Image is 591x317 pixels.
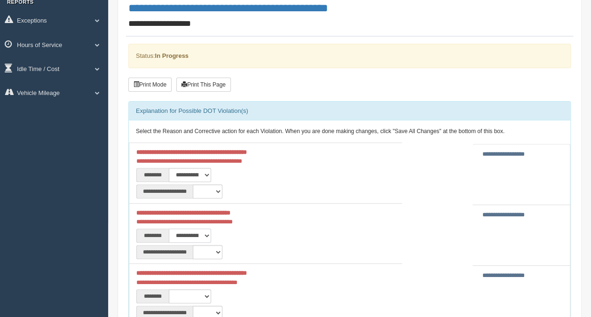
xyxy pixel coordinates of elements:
[128,78,172,92] button: Print Mode
[129,120,570,143] div: Select the Reason and Corrective action for each Violation. When you are done making changes, cli...
[176,78,231,92] button: Print This Page
[128,44,571,68] div: Status:
[129,102,570,120] div: Explanation for Possible DOT Violation(s)
[155,52,189,59] strong: In Progress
